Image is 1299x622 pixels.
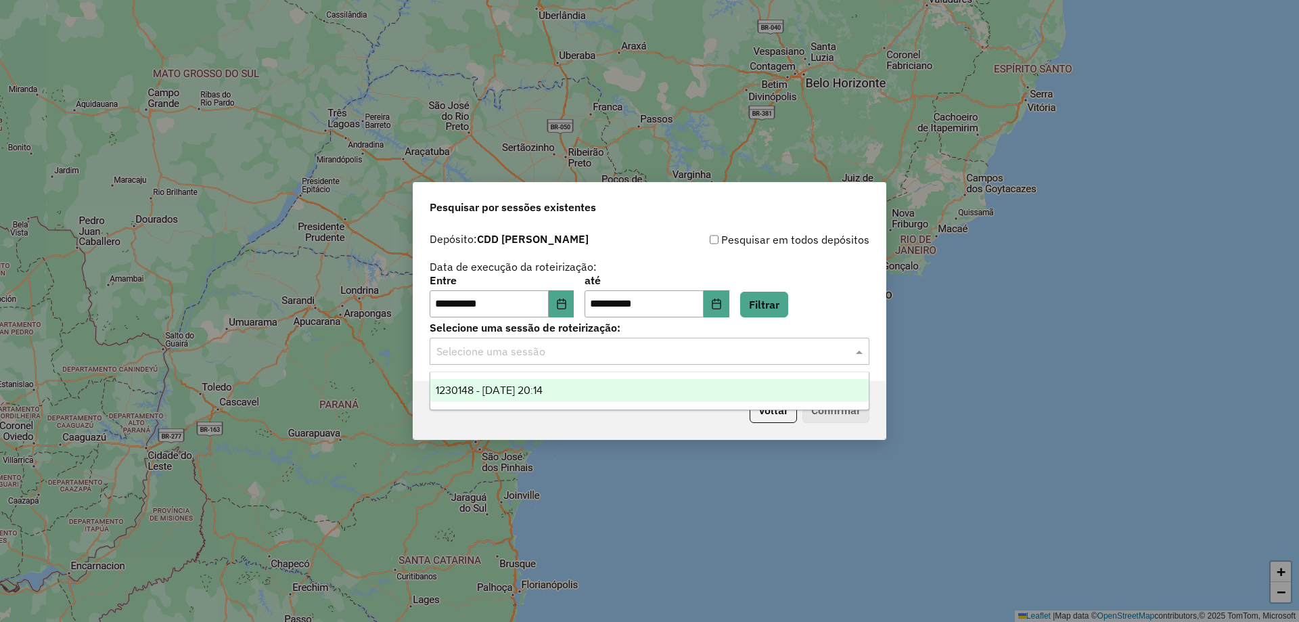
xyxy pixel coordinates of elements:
strong: CDD [PERSON_NAME] [477,232,589,246]
button: Filtrar [740,292,788,317]
label: Entre [430,272,574,288]
span: Pesquisar por sessões existentes [430,199,596,215]
label: Data de execução da roteirização: [430,259,597,275]
div: Pesquisar em todos depósitos [649,231,869,248]
button: Choose Date [704,290,729,317]
button: Choose Date [549,290,574,317]
label: Selecione uma sessão de roteirização: [430,319,869,336]
span: 1230148 - [DATE] 20:14 [436,384,543,396]
ng-dropdown-panel: Options list [430,372,869,410]
label: até [585,272,729,288]
button: Voltar [750,397,797,423]
label: Depósito: [430,231,589,247]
